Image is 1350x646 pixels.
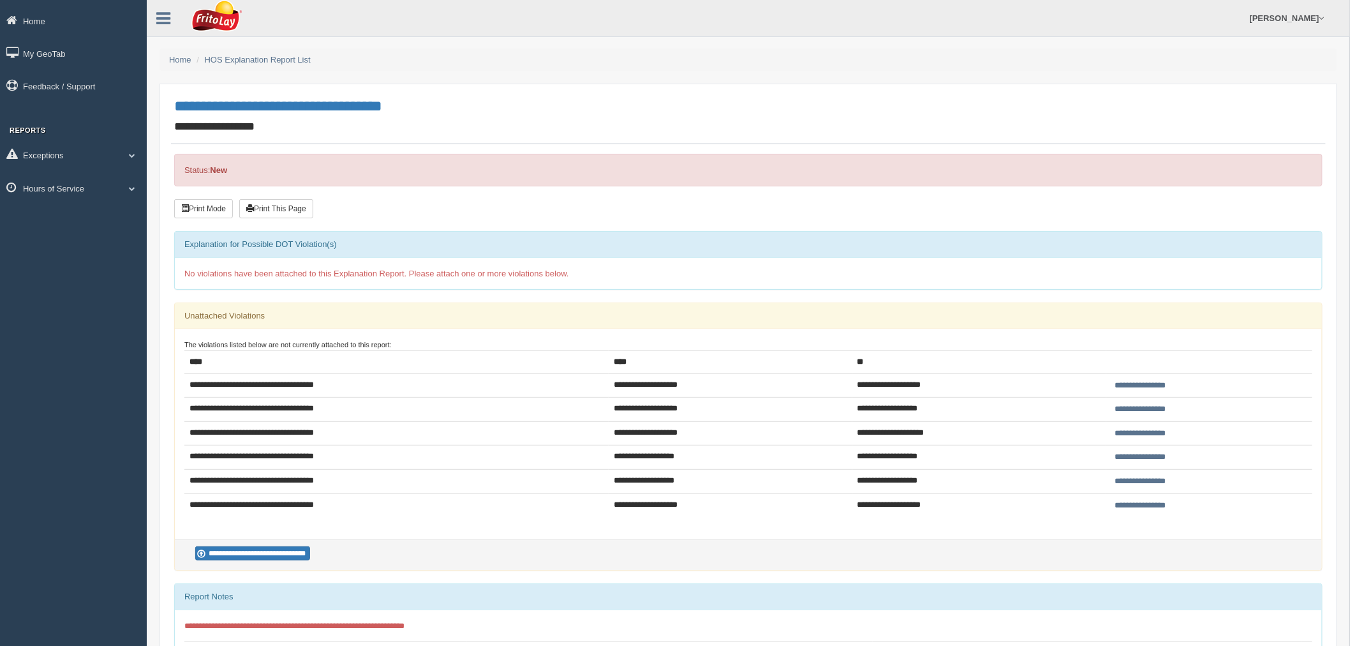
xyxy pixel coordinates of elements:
div: Unattached Violations [175,303,1322,329]
button: Print Mode [174,199,233,218]
span: No violations have been attached to this Explanation Report. Please attach one or more violations... [184,269,569,278]
a: HOS Explanation Report List [205,55,311,64]
small: The violations listed below are not currently attached to this report: [184,341,392,349]
button: Print This Page [239,199,313,218]
div: Report Notes [175,584,1322,610]
strong: New [210,165,227,175]
div: Explanation for Possible DOT Violation(s) [175,232,1322,257]
a: Home [169,55,191,64]
div: Status: [174,154,1323,186]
